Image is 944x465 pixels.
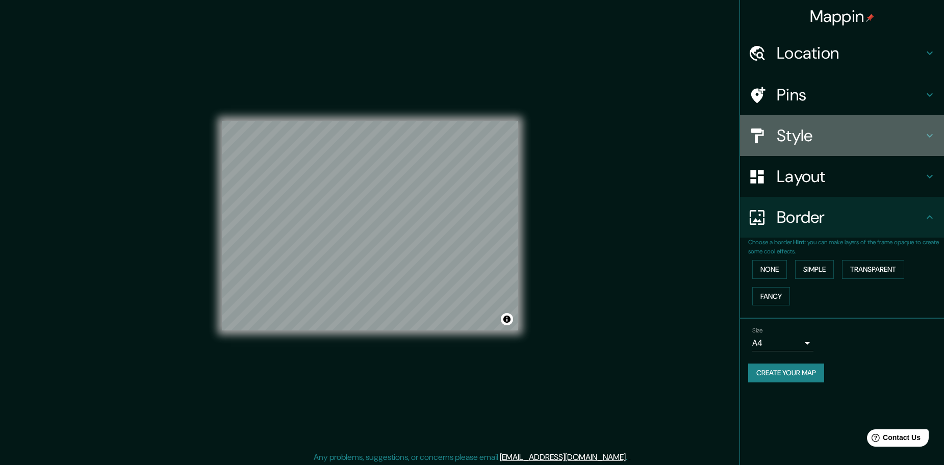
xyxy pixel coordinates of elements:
[740,197,944,238] div: Border
[810,6,875,27] h4: Mappin
[866,14,874,22] img: pin-icon.png
[752,260,787,279] button: None
[777,166,924,187] h4: Layout
[777,125,924,146] h4: Style
[501,313,513,325] button: Toggle attribution
[793,238,805,246] b: Hint
[748,238,944,256] p: Choose a border. : you can make layers of the frame opaque to create some cool effects.
[842,260,904,279] button: Transparent
[740,33,944,73] div: Location
[314,451,627,463] p: Any problems, suggestions, or concerns please email .
[795,260,834,279] button: Simple
[740,156,944,197] div: Layout
[740,115,944,156] div: Style
[752,326,763,335] label: Size
[752,287,790,306] button: Fancy
[740,74,944,115] div: Pins
[627,451,629,463] div: .
[222,121,518,330] canvas: Map
[853,425,933,454] iframe: Help widget launcher
[777,43,924,63] h4: Location
[752,335,813,351] div: A4
[777,85,924,105] h4: Pins
[748,364,824,382] button: Create your map
[629,451,631,463] div: .
[777,207,924,227] h4: Border
[500,452,626,462] a: [EMAIL_ADDRESS][DOMAIN_NAME]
